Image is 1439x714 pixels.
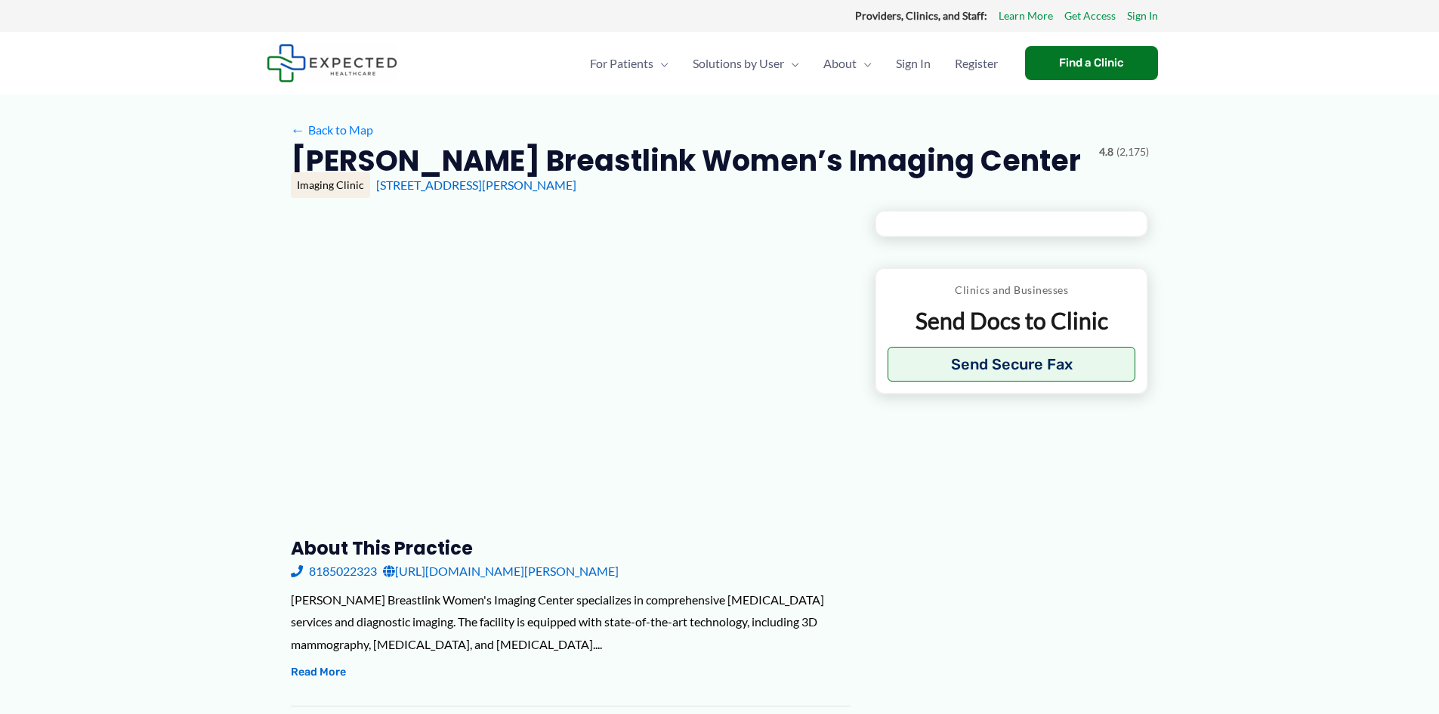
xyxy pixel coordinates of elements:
[855,9,987,22] strong: Providers, Clinics, and Staff:
[811,37,884,90] a: AboutMenu Toggle
[943,37,1010,90] a: Register
[1116,142,1149,162] span: (2,175)
[784,37,799,90] span: Menu Toggle
[888,306,1136,335] p: Send Docs to Clinic
[888,280,1136,300] p: Clinics and Businesses
[291,536,851,560] h3: About this practice
[291,560,377,583] a: 8185022323
[955,37,998,90] span: Register
[681,37,811,90] a: Solutions by UserMenu Toggle
[383,560,619,583] a: [URL][DOMAIN_NAME][PERSON_NAME]
[1127,6,1158,26] a: Sign In
[884,37,943,90] a: Sign In
[896,37,931,90] span: Sign In
[291,119,373,141] a: ←Back to Map
[590,37,653,90] span: For Patients
[291,122,305,137] span: ←
[693,37,784,90] span: Solutions by User
[999,6,1053,26] a: Learn More
[267,44,397,82] img: Expected Healthcare Logo - side, dark font, small
[578,37,681,90] a: For PatientsMenu Toggle
[1025,46,1158,80] a: Find a Clinic
[291,663,346,682] button: Read More
[291,172,370,198] div: Imaging Clinic
[653,37,669,90] span: Menu Toggle
[857,37,872,90] span: Menu Toggle
[376,178,576,192] a: [STREET_ADDRESS][PERSON_NAME]
[1064,6,1116,26] a: Get Access
[578,37,1010,90] nav: Primary Site Navigation
[291,142,1081,179] h2: [PERSON_NAME] Breastlink Women’s Imaging Center
[823,37,857,90] span: About
[888,347,1136,382] button: Send Secure Fax
[1099,142,1113,162] span: 4.8
[291,589,851,656] div: [PERSON_NAME] Breastlink Women's Imaging Center specializes in comprehensive [MEDICAL_DATA] servi...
